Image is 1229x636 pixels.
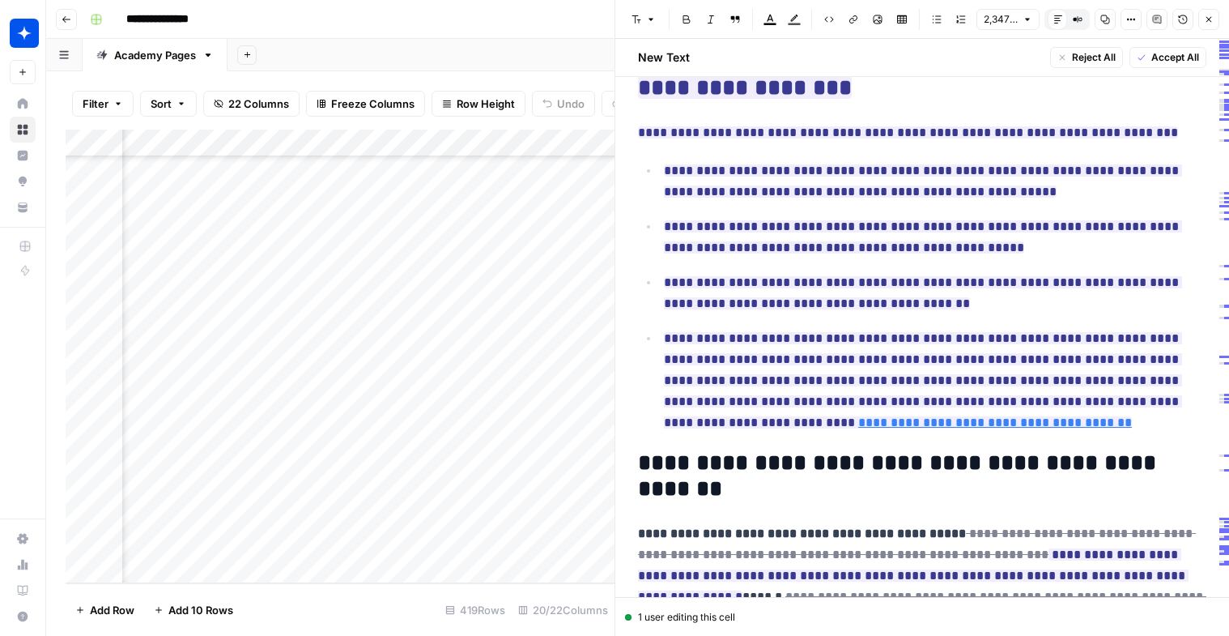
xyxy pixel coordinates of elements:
[83,39,228,71] a: Academy Pages
[10,604,36,630] button: Help + Support
[203,91,300,117] button: 22 Columns
[557,96,585,112] span: Undo
[10,169,36,194] a: Opportunities
[66,597,144,623] button: Add Row
[976,9,1040,30] button: 2,347 words
[638,49,690,66] h2: New Text
[1050,47,1123,68] button: Reject All
[83,96,108,112] span: Filter
[228,96,289,112] span: 22 Columns
[625,610,1219,625] div: 1 user editing this cell
[10,13,36,53] button: Workspace: Wiz
[168,602,233,618] span: Add 10 Rows
[432,91,525,117] button: Row Height
[10,19,39,48] img: Wiz Logo
[1151,50,1199,65] span: Accept All
[512,597,614,623] div: 20/22 Columns
[1072,50,1116,65] span: Reject All
[151,96,172,112] span: Sort
[10,91,36,117] a: Home
[1129,47,1206,68] button: Accept All
[532,91,595,117] button: Undo
[72,91,134,117] button: Filter
[439,597,512,623] div: 419 Rows
[140,91,197,117] button: Sort
[10,194,36,220] a: Your Data
[10,552,36,578] a: Usage
[90,602,134,618] span: Add Row
[10,578,36,604] a: Learning Hub
[144,597,243,623] button: Add 10 Rows
[331,96,415,112] span: Freeze Columns
[10,117,36,143] a: Browse
[457,96,515,112] span: Row Height
[114,47,196,63] div: Academy Pages
[10,526,36,552] a: Settings
[984,12,1018,27] span: 2,347 words
[306,91,425,117] button: Freeze Columns
[10,143,36,169] a: Insights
